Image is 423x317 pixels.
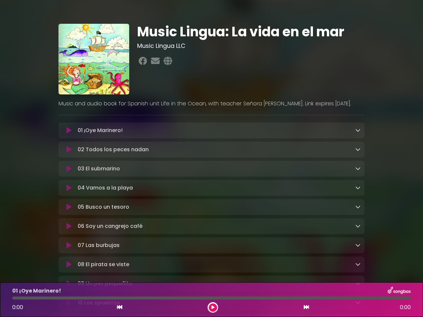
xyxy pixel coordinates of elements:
p: 07 Las burbujas [78,241,120,249]
h1: Music Lingua: La vida en el mar [137,24,365,40]
h3: Music Lingua LLC [137,42,365,50]
p: 01 ¡Oye Marinero! [12,287,61,295]
p: Music and audio book for Spanish unit Life in the Ocean, with teacher Señora [PERSON_NAME]. Link ... [58,100,365,108]
span: 0:00 [12,303,23,311]
p: 08 El pirata se viste [78,261,129,268]
p: 02 Todos los peces nadan [78,146,149,154]
p: 05 Busco un tesoro [78,203,129,211]
img: 1gTXAiTTHPbHeG12ZIqQ [58,24,129,94]
span: 0:00 [400,303,411,311]
p: 04 Vamos a la playa [78,184,133,192]
p: 03 El submarino [78,165,120,173]
img: songbox-logo-white.png [388,287,411,295]
p: 09 Un pez pequeñito [78,280,133,288]
p: 01 ¡Oye Marinero! [78,126,123,134]
p: 06 Soy un cangrejo café [78,222,142,230]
